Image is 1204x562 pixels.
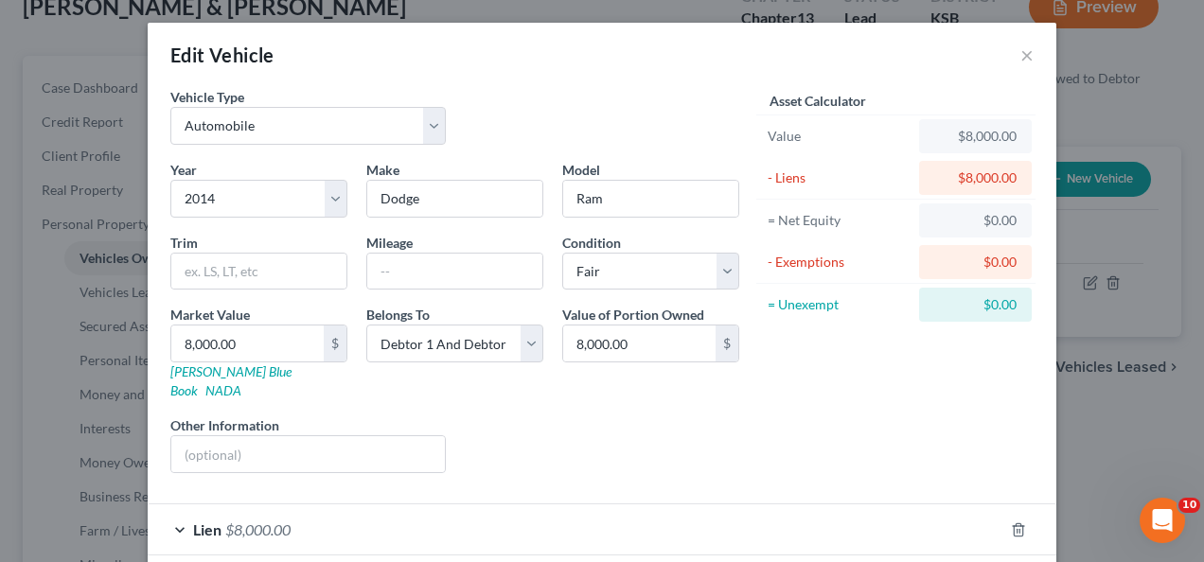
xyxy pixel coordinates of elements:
span: 10 [1178,498,1200,513]
div: Value [768,127,911,146]
div: $0.00 [934,253,1017,272]
div: = Net Equity [768,211,911,230]
label: Asset Calculator [770,91,866,111]
div: $8,000.00 [934,127,1017,146]
input: ex. LS, LT, etc [171,254,346,290]
span: Lien [193,520,221,538]
span: Make [366,162,399,178]
div: $ [324,325,346,361]
input: ex. Altima [563,181,738,217]
input: (optional) [171,436,445,472]
a: NADA [205,382,241,398]
div: - Liens [768,168,911,187]
span: Belongs To [366,307,430,323]
div: $ [716,325,738,361]
div: Edit Vehicle [170,42,274,68]
a: [PERSON_NAME] Blue Book [170,363,292,398]
label: Model [562,160,600,180]
input: -- [367,254,542,290]
div: - Exemptions [768,253,911,272]
div: $8,000.00 [934,168,1017,187]
iframe: Intercom live chat [1140,498,1185,543]
label: Market Value [170,305,250,325]
input: 0.00 [563,325,716,361]
div: $0.00 [934,211,1017,230]
label: Condition [562,233,621,253]
label: Trim [170,233,198,253]
div: $0.00 [934,295,1017,314]
input: 0.00 [171,325,324,361]
label: Vehicle Type [170,87,244,107]
label: Value of Portion Owned [562,305,704,325]
input: ex. Nissan [367,181,542,217]
label: Other Information [170,415,279,435]
span: $8,000.00 [225,520,291,538]
label: Mileage [366,233,413,253]
button: × [1020,44,1034,66]
div: = Unexempt [768,295,911,314]
label: Year [170,160,197,180]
